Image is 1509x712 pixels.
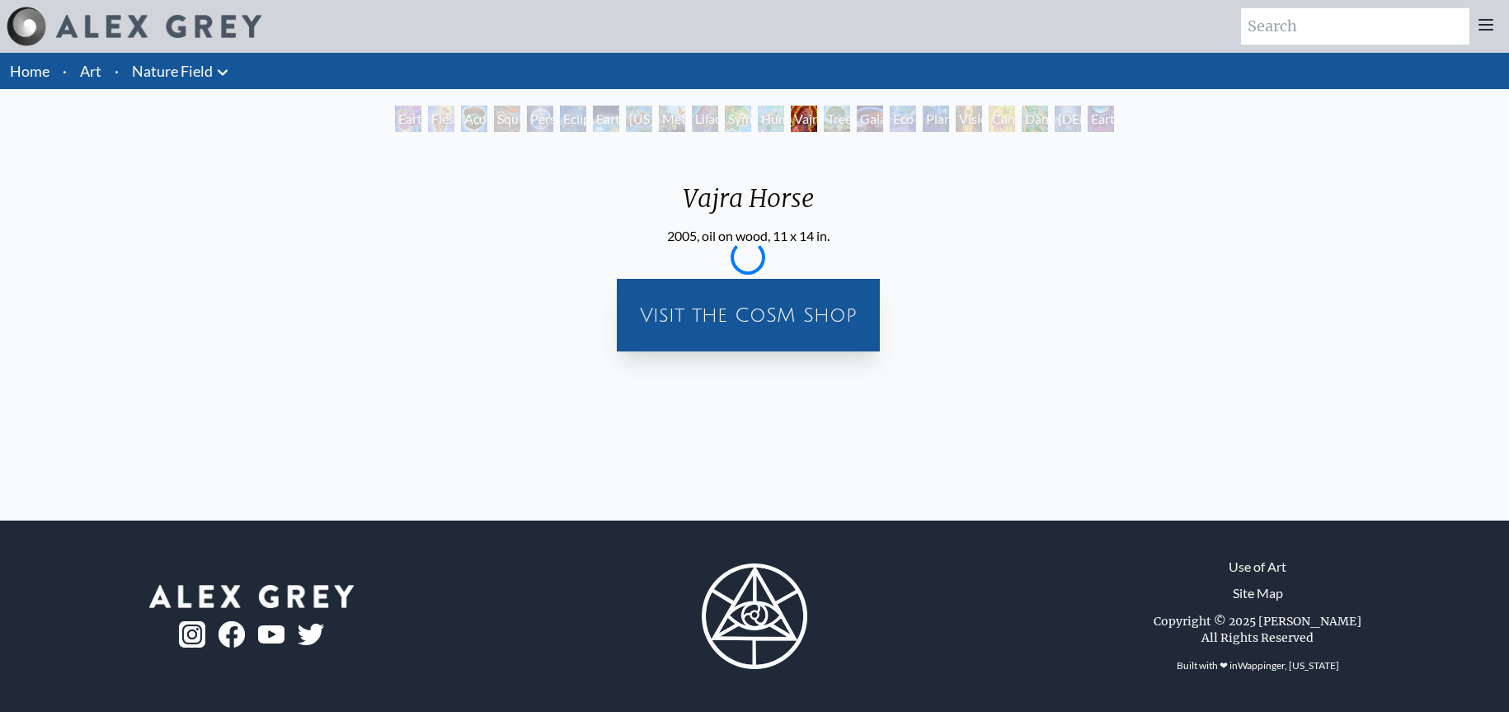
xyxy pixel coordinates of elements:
div: Eco-Atlas [890,106,916,132]
a: Art [80,59,101,83]
div: Earth Energies [593,106,619,132]
div: [US_STATE] Song [626,106,652,132]
div: Vajra Horse [791,106,817,132]
a: Wappinger, [US_STATE] [1238,659,1339,672]
img: fb-logo.png [219,621,245,648]
div: Planetary Prayers [923,106,949,132]
div: Vision Tree [956,106,982,132]
div: Built with ❤ in [1170,653,1346,679]
a: Site Map [1233,583,1283,603]
li: · [56,53,73,89]
input: Search [1241,8,1469,45]
div: Flesh of the Gods [428,106,454,132]
img: twitter-logo.png [298,624,324,645]
div: Dance of Cannabia [1022,106,1048,132]
div: 2005, oil on wood, 11 x 14 in. [667,226,830,246]
div: Metamorphosis [659,106,685,132]
img: ig-logo.png [179,621,205,648]
div: Acorn Dream [461,106,487,132]
div: Lilacs [692,106,718,132]
div: Humming Bird [758,106,784,132]
a: Home [10,62,49,80]
div: Earthmind [1088,106,1114,132]
div: Cannabis Mudra [989,106,1015,132]
div: Person Planet [527,106,553,132]
div: Squirrel [494,106,520,132]
div: [DEMOGRAPHIC_DATA] in the Ocean of Awareness [1055,106,1081,132]
img: youtube-logo.png [258,625,284,644]
div: Tree & Person [824,106,850,132]
div: Eclipse [560,106,586,132]
div: All Rights Reserved [1201,629,1314,646]
li: · [108,53,125,89]
div: Symbiosis: Gall Wasp & Oak Tree [725,106,751,132]
div: Earth Witness [395,106,421,132]
div: Gaia [857,106,883,132]
div: Vajra Horse [667,183,830,226]
a: Visit the CoSM Shop [627,289,870,342]
a: Use of Art [1229,557,1286,577]
a: Nature Field [132,59,213,83]
div: Copyright © 2025 [PERSON_NAME] [1154,613,1361,629]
